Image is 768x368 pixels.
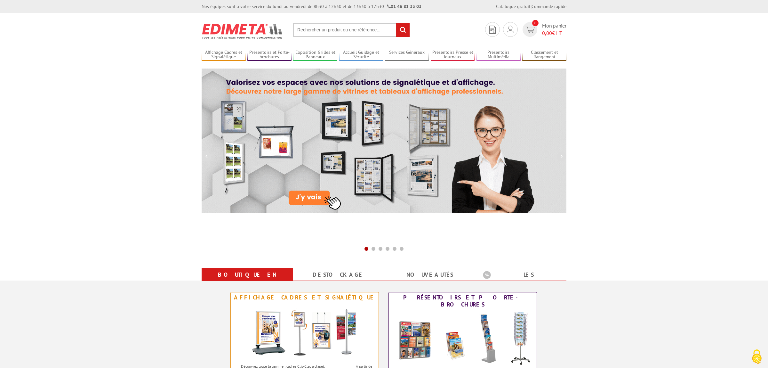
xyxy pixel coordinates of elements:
[232,294,377,301] div: Affichage Cadres et Signalétique
[396,23,410,37] input: rechercher
[431,50,475,60] a: Présentoirs Presse et Journaux
[387,4,421,9] strong: 01 46 81 33 03
[390,294,535,308] div: Présentoirs et Porte-brochures
[542,30,552,36] span: 0,00
[749,349,765,365] img: Cookies (fenêtre modale)
[245,303,364,360] img: Affichage Cadres et Signalétique
[496,3,566,10] div: |
[489,26,496,34] img: devis rapide
[202,50,246,60] a: Affichage Cadres et Signalétique
[496,4,531,9] a: Catalogue gratuit
[746,346,768,368] button: Cookies (fenêtre modale)
[300,269,376,281] a: Destockage
[476,50,521,60] a: Présentoirs Multimédia
[293,23,410,37] input: Rechercher un produit ou une référence...
[521,22,566,37] a: devis rapide 0 Mon panier 0,00€ HT
[532,20,539,26] span: 0
[202,3,421,10] div: Nos équipes sont à votre service du lundi au vendredi de 8h30 à 12h30 et de 13h30 à 17h30
[532,4,566,9] a: Commande rapide
[542,29,566,37] span: € HT
[522,50,566,60] a: Classement et Rangement
[542,22,566,37] span: Mon panier
[483,269,559,292] a: Les promotions
[385,50,429,60] a: Services Généraux
[293,50,337,60] a: Exposition Grilles et Panneaux
[525,26,535,33] img: devis rapide
[507,26,514,33] img: devis rapide
[483,269,563,282] b: Les promotions
[202,19,283,43] img: Présentoir, panneau, stand - Edimeta - PLV, affichage, mobilier bureau, entreprise
[339,50,383,60] a: Accueil Guidage et Sécurité
[209,269,285,292] a: Boutique en ligne
[392,269,468,281] a: nouveautés
[247,50,292,60] a: Présentoirs et Porte-brochures
[392,310,533,367] img: Présentoirs et Porte-brochures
